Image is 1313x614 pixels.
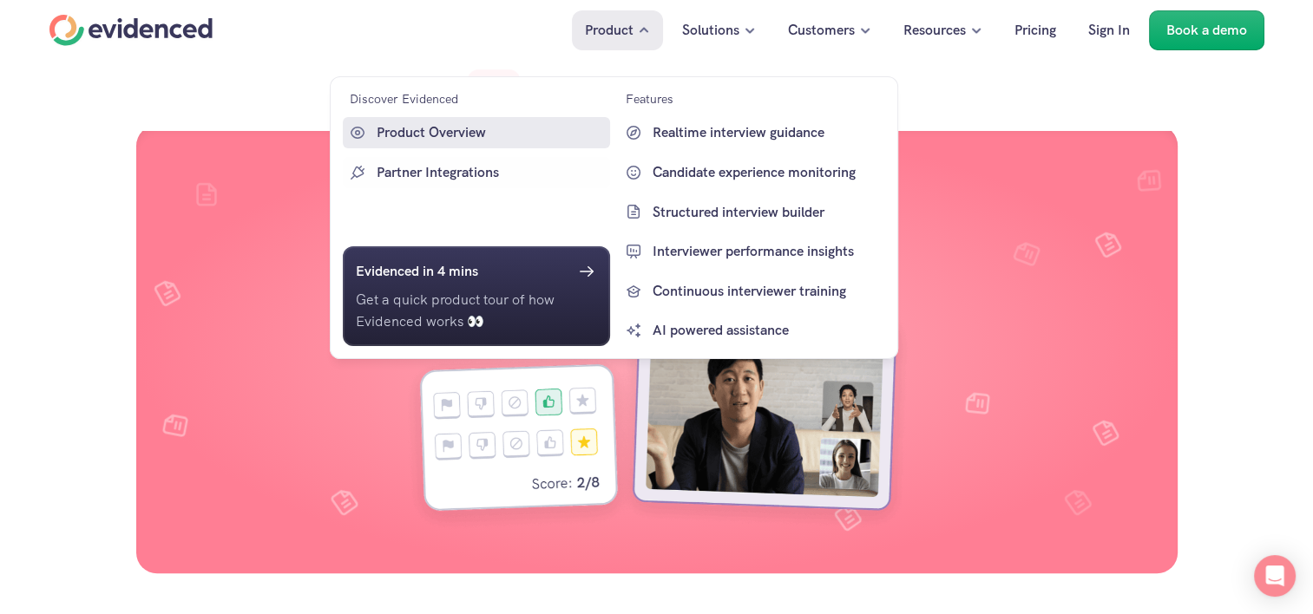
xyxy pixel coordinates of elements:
[1254,555,1296,597] div: Open Intercom Messenger
[1166,19,1247,42] p: Book a demo
[343,157,610,188] a: Partner Integrations
[1075,10,1143,50] a: Sign In
[652,200,881,223] p: Structured interview builder
[1149,10,1264,50] a: Book a demo
[585,19,634,42] p: Product
[343,117,610,148] a: Product Overview
[618,157,885,188] a: Candidate experience monitoring
[356,260,478,283] h6: Evidenced in 4 mins
[652,240,881,263] p: Interviewer performance insights
[618,315,885,346] a: AI powered assistance
[350,89,458,108] p: Discover Evidenced
[618,196,885,227] a: Structured interview builder
[618,236,885,267] a: Interviewer performance insights
[618,276,885,307] a: Continuous interviewer training
[625,89,673,108] p: Features
[1014,19,1056,42] p: Pricing
[49,15,213,46] a: Home
[652,319,881,342] p: AI powered assistance
[377,121,606,144] p: Product Overview
[788,19,855,42] p: Customers
[356,289,597,333] p: Get a quick product tour of how Evidenced works 👀
[1088,19,1130,42] p: Sign In
[903,19,966,42] p: Resources
[682,19,739,42] p: Solutions
[377,161,606,184] p: Partner Integrations
[652,121,881,144] p: Realtime interview guidance
[618,117,885,148] a: Realtime interview guidance
[343,246,610,346] a: Evidenced in 4 minsGet a quick product tour of how Evidenced works 👀
[652,280,881,303] p: Continuous interviewer training
[1001,10,1069,50] a: Pricing
[652,161,881,184] p: Candidate experience monitoring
